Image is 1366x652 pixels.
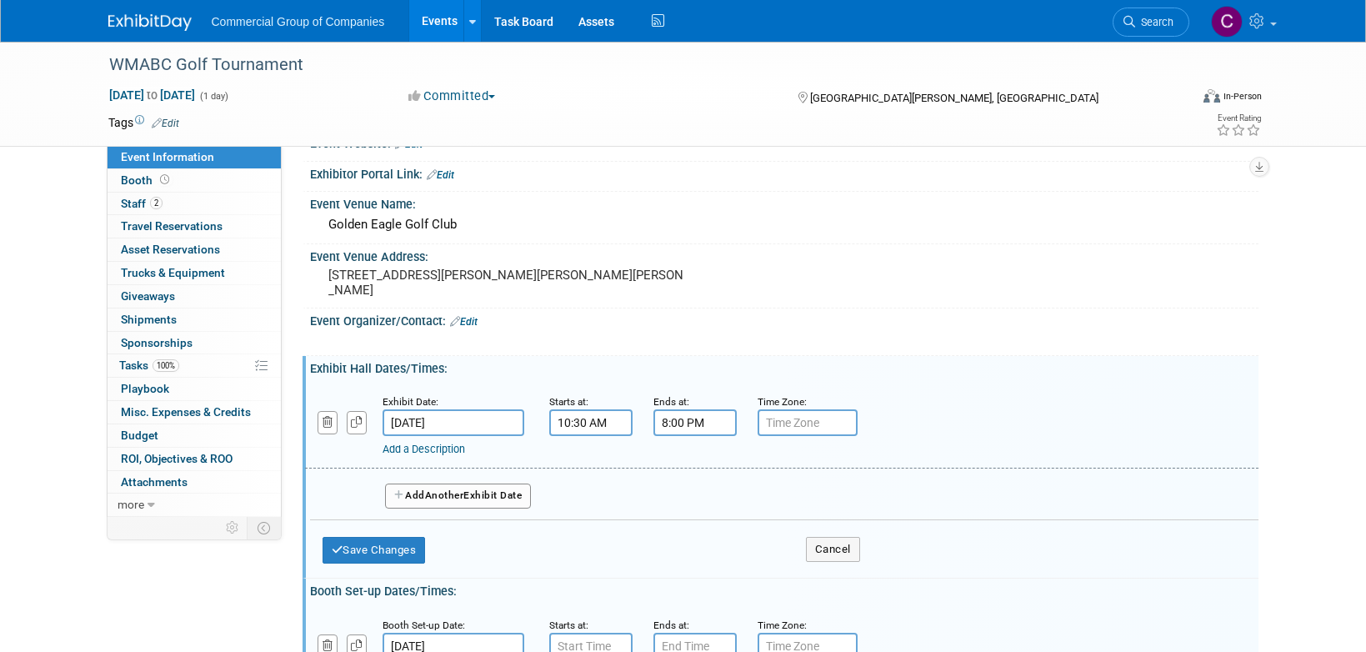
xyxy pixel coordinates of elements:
a: more [108,494,281,516]
img: ExhibitDay [108,14,192,31]
div: Event Venue Name: [310,192,1258,213]
a: Add a Description [383,443,465,455]
div: Booth Set-up Dates/Times: [310,579,1258,599]
div: Event Venue Address: [310,244,1258,265]
span: Booth not reserved yet [157,173,173,186]
span: Asset Reservations [121,243,220,256]
small: Starts at: [549,396,588,408]
span: [GEOGRAPHIC_DATA][PERSON_NAME], [GEOGRAPHIC_DATA] [810,92,1098,104]
div: Exhibitor Portal Link: [310,162,1258,183]
span: more [118,498,144,511]
a: Edit [450,316,478,328]
td: Tags [108,114,179,131]
span: Giveaways [121,289,175,303]
div: Event Organizer/Contact: [310,308,1258,330]
a: Sponsorships [108,332,281,354]
span: Another [425,489,464,501]
small: Exhibit Date: [383,396,438,408]
small: Starts at: [549,619,588,631]
a: Event Information [108,146,281,168]
span: Booth [121,173,173,187]
a: Travel Reservations [108,215,281,238]
img: Cole Mattern [1211,6,1243,38]
img: Format-Inperson.png [1203,89,1220,103]
span: Event Information [121,150,214,163]
div: Golden Eagle Golf Club [323,212,1246,238]
button: Cancel [806,537,860,562]
span: Shipments [121,313,177,326]
span: Search [1135,16,1173,28]
div: Exhibit Hall Dates/Times: [310,356,1258,377]
button: AddAnotherExhibit Date [385,484,532,509]
span: Playbook [121,382,169,395]
a: Attachments [108,471,281,494]
a: Edit [427,169,454,181]
small: Time Zone: [758,396,807,408]
input: Start Time [549,409,633,436]
span: Attachments [121,475,188,489]
a: Asset Reservations [108,238,281,261]
a: Edit [152,118,179,129]
div: WMABC Golf Tournament [103,50,1164,80]
span: Tasks [119,359,179,372]
a: Budget [108,424,281,447]
a: Tasks100% [108,354,281,377]
td: Personalize Event Tab Strip [218,517,248,539]
span: ROI, Objectives & ROO [121,452,233,465]
input: End Time [653,409,737,436]
span: [DATE] [DATE] [108,88,196,103]
pre: [STREET_ADDRESS][PERSON_NAME][PERSON_NAME][PERSON_NAME] [328,268,687,298]
span: Trucks & Equipment [121,266,225,279]
a: Misc. Expenses & Credits [108,401,281,424]
a: Shipments [108,308,281,331]
a: Giveaways [108,285,281,308]
input: Time Zone [758,409,858,436]
td: Toggle Event Tabs [247,517,281,539]
span: 100% [153,359,179,372]
span: Misc. Expenses & Credits [121,405,251,419]
a: ROI, Objectives & ROO [108,448,281,470]
span: (1 day) [198,91,228,102]
a: Search [1113,8,1189,37]
a: Staff2 [108,193,281,215]
span: Commercial Group of Companies [212,15,385,28]
span: Staff [121,197,163,210]
span: Travel Reservations [121,219,223,233]
button: Committed [403,88,502,105]
input: Date [383,409,524,436]
small: Booth Set-up Date: [383,619,465,631]
span: Budget [121,429,158,442]
a: Booth [108,169,281,192]
button: Save Changes [323,537,426,564]
span: Sponsorships [121,336,193,349]
small: Time Zone: [758,619,807,631]
div: Event Rating [1216,114,1261,123]
a: Trucks & Equipment [108,262,281,284]
span: to [144,88,160,102]
div: Event Format [1091,87,1263,112]
small: Ends at: [653,619,689,631]
a: Playbook [108,378,281,400]
small: Ends at: [653,396,689,408]
span: 2 [150,197,163,209]
div: In-Person [1223,90,1262,103]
